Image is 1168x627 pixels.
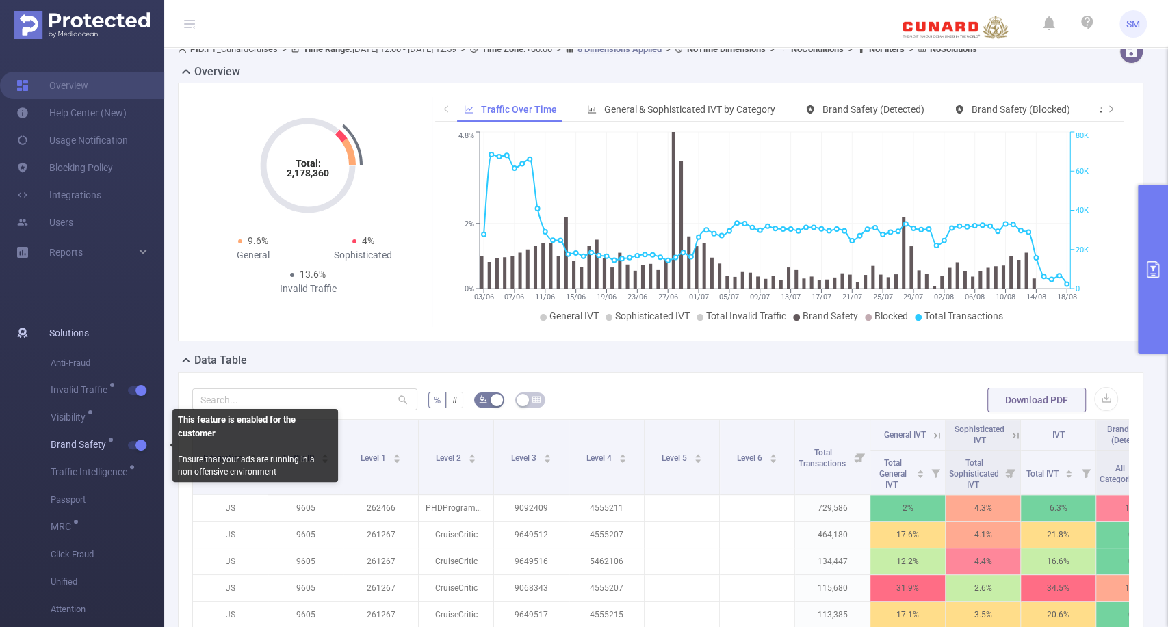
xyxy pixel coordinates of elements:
tspan: 02/08 [934,293,954,302]
span: > [662,44,675,54]
h2: Data Table [194,352,247,369]
p: 261267 [343,575,418,601]
tspan: 15/06 [566,293,586,302]
span: Traffic Over Time [481,104,557,115]
i: icon: caret-down [468,457,476,462]
span: Brand Safety (Detected) [1107,425,1154,445]
tspan: 13/07 [781,293,801,302]
p: 34.5% [1021,575,1095,601]
p: 4.1% [946,522,1020,548]
span: Reports [49,247,83,258]
div: Ensure that your ads are running in a non-offensive environment [172,409,338,482]
span: Level 6 [737,453,764,463]
span: General IVT [884,430,926,440]
p: 17.6% [870,522,945,548]
tspan: 29/07 [904,293,924,302]
p: PHDProgrammatic [419,495,493,521]
span: Unified [51,568,164,596]
a: Integrations [16,181,101,209]
p: 9605 [268,495,343,521]
i: icon: caret-up [1065,468,1073,472]
span: IVT [1052,430,1065,440]
b: No Solutions [930,44,977,54]
span: Traffic Intelligence [51,467,132,477]
div: Sort [393,452,401,460]
span: Passport [51,486,164,513]
i: icon: line-chart [464,105,473,114]
p: 2.6% [946,575,1020,601]
span: Total IVT [1026,469,1061,479]
p: 729,586 [795,495,870,521]
div: Sort [468,452,476,460]
p: 261267 [343,522,418,548]
i: icon: caret-up [917,468,924,472]
tspan: 4.8% [458,132,474,141]
tspan: 14/08 [1026,293,1046,302]
i: icon: caret-down [769,457,777,462]
tspan: 25/07 [873,293,893,302]
i: Filter menu [1001,451,1020,494]
i: icon: caret-up [543,452,551,456]
img: Protected Media [14,11,150,39]
p: CruiseCritic [419,548,493,574]
p: 9605 [268,522,343,548]
span: Visibility [51,412,90,422]
tspan: 01/07 [689,293,709,302]
h2: Overview [194,64,240,80]
p: 261267 [343,548,418,574]
span: General & Sophisticated IVT by Category [604,104,775,115]
tspan: 27/06 [658,293,678,302]
p: JS [193,548,268,574]
span: Total Transactions [799,448,848,468]
span: > [278,44,291,54]
a: Overview [16,72,88,99]
span: 4% [362,235,374,246]
tspan: 0 [1076,284,1080,293]
tspan: 2% [465,219,474,228]
span: Level 1 [361,453,388,463]
b: No Time Dimensions [687,44,766,54]
p: 4.3% [946,495,1020,521]
span: Brand Safety [51,440,111,449]
span: Click Fraud [51,541,164,568]
span: Level 2 [436,453,463,463]
i: icon: left [442,105,450,113]
span: > [844,44,857,54]
span: All Categories [1100,464,1141,484]
tspan: 10/08 [996,293,1015,302]
span: > [456,44,469,54]
div: General [198,248,308,263]
b: This feature is enabled for the customer [178,414,296,438]
i: icon: caret-down [393,457,400,462]
a: Blocking Policy [16,154,113,181]
i: Filter menu [1076,451,1095,494]
span: % [434,395,441,405]
p: 21.8% [1021,522,1095,548]
tspan: 03/06 [474,293,494,302]
p: CruiseCritic [419,522,493,548]
tspan: 11/06 [535,293,555,302]
span: Level 4 [586,453,614,463]
i: Filter menu [926,451,945,494]
p: 4555207 [569,522,644,548]
span: Level 5 [662,453,689,463]
p: 115,680 [795,575,870,601]
p: 9068343 [494,575,569,601]
tspan: 2,178,360 [287,168,329,178]
i: icon: caret-down [543,457,551,462]
i: icon: right [1107,105,1115,113]
div: Sort [916,468,924,476]
tspan: 60K [1076,167,1089,176]
span: 9.6% [248,235,268,246]
i: icon: caret-up [619,452,626,456]
span: General IVT [549,310,599,321]
span: Total Invalid Traffic [706,310,786,321]
div: Sort [543,452,551,460]
span: Brand Safety (Detected) [822,104,924,115]
div: Invalid Traffic [253,282,363,296]
a: Usage Notification [16,126,128,154]
span: SM [1126,10,1140,38]
i: icon: caret-up [393,452,400,456]
tspan: 23/06 [627,293,647,302]
tspan: 18/08 [1057,293,1077,302]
